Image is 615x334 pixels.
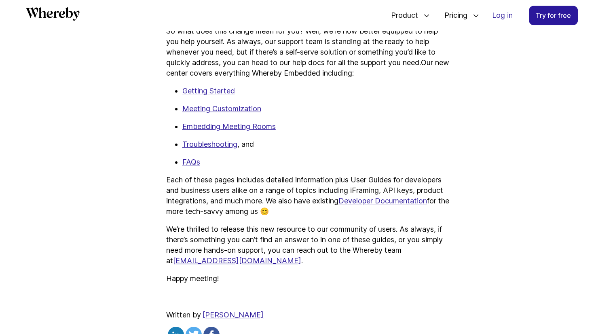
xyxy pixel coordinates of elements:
[26,7,80,23] a: Whereby
[203,311,264,319] a: [PERSON_NAME]
[182,139,449,150] p: , and
[383,2,420,29] span: Product
[338,197,427,205] a: Developer Documentation
[166,175,449,217] p: Each of these pages includes detailed information plus User Guides for developers and business us...
[182,122,276,131] a: Embedding Meeting Rooms
[166,224,449,266] p: We’re thrilled to release this new resource to our community of users. As always, if there’s some...
[529,6,578,25] a: Try for free
[436,2,469,29] span: Pricing
[26,7,80,21] svg: Whereby
[182,87,235,95] a: Getting Started
[173,256,301,265] a: [EMAIL_ADDRESS][DOMAIN_NAME]
[182,158,200,166] a: FAQs
[166,26,449,78] p: So what does this change mean for you? Well, we’re now better equipped to help you help yourself....
[486,6,519,25] a: Log in
[182,104,261,113] a: Meeting Customization
[166,273,449,284] p: Happy meeting!
[182,140,237,148] a: Troubleshooting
